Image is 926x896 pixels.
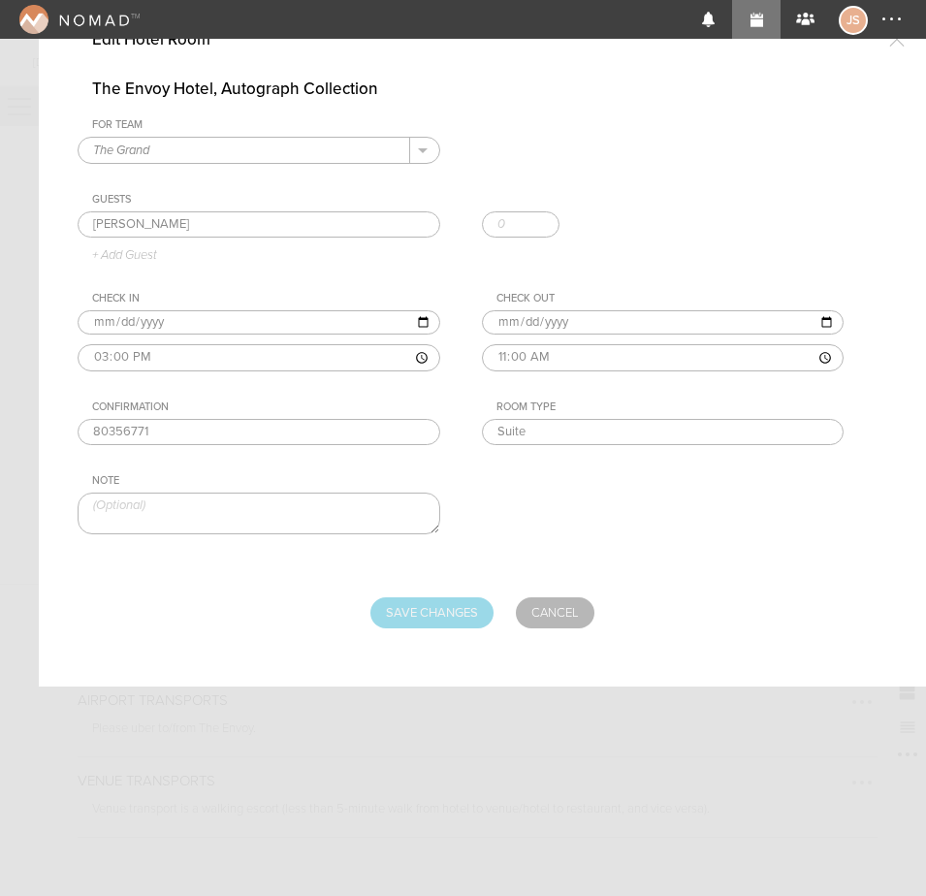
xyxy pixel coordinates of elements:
[410,138,439,163] button: .
[79,138,410,163] input: Select a Team (Required)
[496,400,845,414] div: Room Type
[482,211,559,239] input: 0
[92,292,440,305] div: Check In
[482,344,845,371] input: ––:–– ––
[92,400,440,414] div: Confirmation
[92,193,887,207] div: Guests
[78,247,157,263] p: + Add Guest
[516,597,594,628] a: Cancel
[92,474,440,488] div: Note
[78,211,440,239] input: Guest Name
[370,597,494,628] input: Save Changes
[78,249,157,261] a: + Add Guest
[19,5,129,34] img: NOMAD
[92,29,239,49] h4: Edit Hotel Room
[496,292,845,305] div: Check Out
[78,344,440,371] input: ––:–– ––
[78,79,848,118] h4: The Envoy Hotel, Autograph Collection
[839,6,868,35] div: Jessica Smith
[92,118,440,132] div: For Team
